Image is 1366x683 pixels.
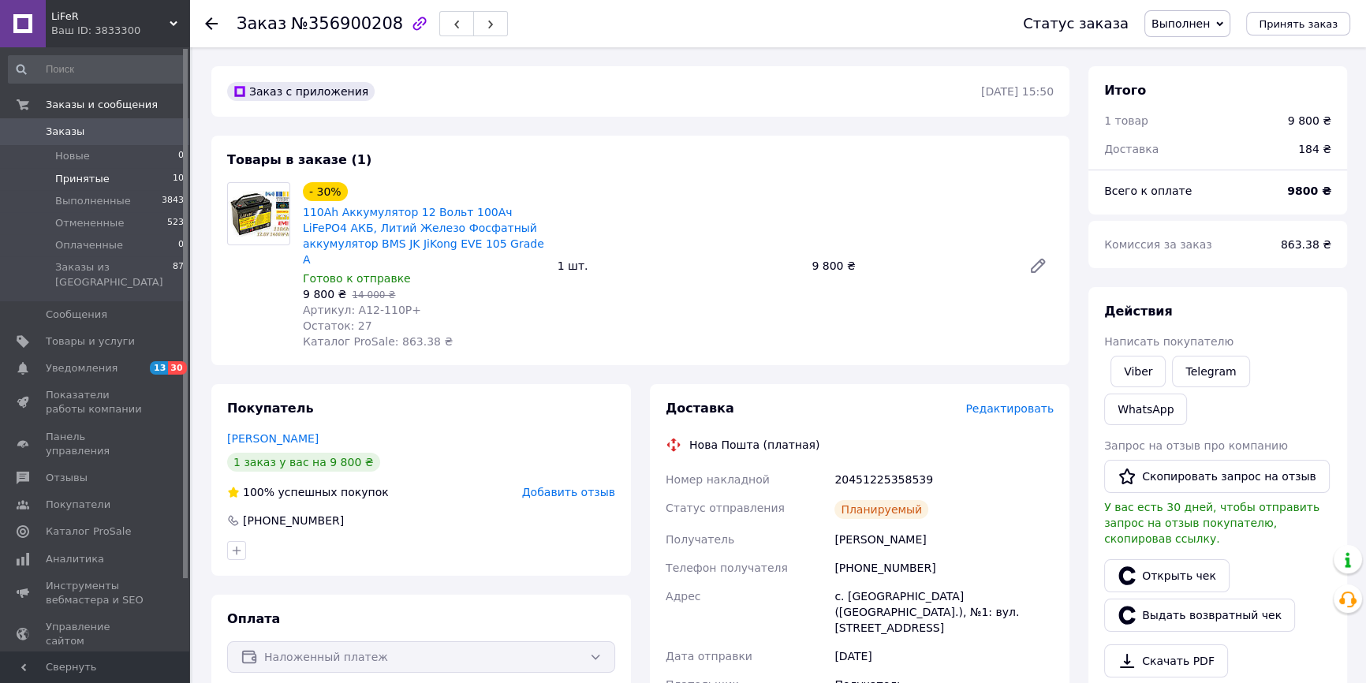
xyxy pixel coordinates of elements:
[981,85,1054,98] time: [DATE] 15:50
[241,513,345,528] div: [PHONE_NUMBER]
[227,82,375,101] div: Заказ с приложения
[1288,113,1331,129] div: 9 800 ₴
[168,361,186,375] span: 30
[666,401,734,416] span: Доставка
[46,334,135,349] span: Товары и услуги
[55,238,123,252] span: Оплаченные
[303,288,346,300] span: 9 800 ₴
[243,486,274,498] span: 100%
[1246,12,1350,35] button: Принять заказ
[303,272,411,285] span: Готово к отправке
[150,361,168,375] span: 13
[46,388,146,416] span: Показатели работы компании
[1104,238,1212,251] span: Комиссия за заказ
[1259,18,1338,30] span: Принять заказ
[1104,439,1288,452] span: Запрос на отзыв про компанию
[666,502,785,514] span: Статус отправления
[1104,304,1173,319] span: Действия
[551,255,806,277] div: 1 шт.
[1022,250,1054,282] a: Редактировать
[55,216,124,230] span: Отмененные
[1172,356,1249,387] a: Telegram
[1104,83,1146,98] span: Итого
[51,9,170,24] span: LiFeR
[1287,185,1331,197] b: 9800 ₴
[46,552,104,566] span: Аналитика
[1104,599,1295,632] button: Выдать возвратный чек
[46,98,158,112] span: Заказы и сообщения
[666,562,788,574] span: Телефон получателя
[291,14,403,33] span: №356900208
[227,401,313,416] span: Покупатель
[831,554,1057,582] div: [PHONE_NUMBER]
[46,430,146,458] span: Панель управления
[352,289,395,300] span: 14 000 ₴
[46,361,118,375] span: Уведомления
[173,172,184,186] span: 10
[46,498,110,512] span: Покупатели
[46,308,107,322] span: Сообщения
[46,471,88,485] span: Отзывы
[227,484,389,500] div: успешных покупок
[227,152,371,167] span: Товары в заказе (1)
[303,206,544,266] a: 110Ah Аккумулятор 12 Вольт 100Ач LiFePO4 АКБ, Литий Железо Фосфатный аккумулятор BMS JK JiKong EV...
[237,14,286,33] span: Заказ
[162,194,184,208] span: 3843
[178,238,184,252] span: 0
[227,611,280,626] span: Оплата
[1110,356,1166,387] a: Viber
[303,304,421,316] span: Артикул: A12-110P+
[1104,185,1192,197] span: Всего к оплате
[303,335,453,348] span: Каталог ProSale: 863.38 ₴
[8,55,185,84] input: Поиск
[666,473,770,486] span: Номер накладной
[666,533,734,546] span: Получатель
[1104,394,1187,425] a: WhatsApp
[51,24,189,38] div: Ваш ID: 3833300
[805,255,1016,277] div: 9 800 ₴
[55,149,90,163] span: Новые
[1104,143,1159,155] span: Доставка
[1104,460,1330,493] button: Скопировать запрос на отзыв
[55,172,110,186] span: Принятые
[1151,17,1210,30] span: Выполнен
[1281,238,1331,251] span: 863.38 ₴
[831,642,1057,670] div: [DATE]
[1104,559,1230,592] a: Открыть чек
[685,437,823,453] div: Нова Пошта (платная)
[1104,335,1234,348] span: Написать покупателю
[178,149,184,163] span: 0
[1023,16,1129,32] div: Статус заказа
[1289,132,1341,166] div: 184 ₴
[167,216,184,230] span: 523
[831,465,1057,494] div: 20451225358539
[1104,644,1228,677] a: Скачать PDF
[46,579,146,607] span: Инструменты вебмастера и SEO
[965,402,1054,415] span: Редактировать
[1104,114,1148,127] span: 1 товар
[666,650,752,662] span: Дата отправки
[303,182,348,201] div: - 30%
[522,486,615,498] span: Добавить отзыв
[173,260,184,289] span: 87
[1104,501,1319,545] span: У вас есть 30 дней, чтобы отправить запрос на отзыв покупателю, скопировав ссылку.
[46,620,146,648] span: Управление сайтом
[55,194,131,208] span: Выполненные
[228,191,289,237] img: 110Ah Аккумулятор 12 Вольт 100Ач LiFePO4 АКБ, Литий Железо Фосфатный аккумулятор BMS JK JiKong EV...
[46,125,84,139] span: Заказы
[205,16,218,32] div: Вернуться назад
[46,524,131,539] span: Каталог ProSale
[227,453,380,472] div: 1 заказ у вас на 9 800 ₴
[831,582,1057,642] div: с. [GEOGRAPHIC_DATA] ([GEOGRAPHIC_DATA].), №1: вул. [STREET_ADDRESS]
[831,525,1057,554] div: [PERSON_NAME]
[666,590,700,603] span: Адрес
[55,260,173,289] span: Заказы из [GEOGRAPHIC_DATA]
[303,319,372,332] span: Остаток: 27
[834,500,928,519] div: Планируемый
[227,432,319,445] a: [PERSON_NAME]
